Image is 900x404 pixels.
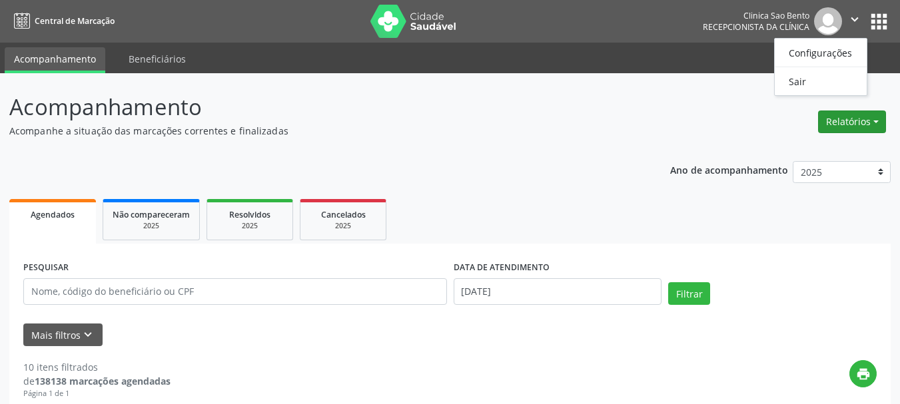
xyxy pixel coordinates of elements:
[23,360,171,374] div: 10 itens filtrados
[119,47,195,71] a: Beneficiários
[867,10,891,33] button: apps
[9,10,115,32] a: Central de Marcação
[9,124,626,138] p: Acompanhe a situação das marcações correntes e finalizadas
[321,209,366,220] span: Cancelados
[23,374,171,388] div: de
[217,221,283,231] div: 2025
[454,258,550,278] label: DATA DE ATENDIMENTO
[5,47,105,73] a: Acompanhamento
[23,278,447,305] input: Nome, código do beneficiário ou CPF
[703,10,809,21] div: Clinica Sao Bento
[775,43,867,62] a: Configurações
[775,72,867,91] a: Sair
[856,367,871,381] i: print
[670,161,788,178] p: Ano de acompanhamento
[774,38,867,96] ul: 
[23,388,171,399] div: Página 1 de 1
[35,15,115,27] span: Central de Marcação
[849,360,877,387] button: print
[454,278,662,305] input: Selecione um intervalo
[229,209,270,220] span: Resolvidos
[81,327,95,342] i: keyboard_arrow_down
[113,209,190,220] span: Não compareceram
[703,21,809,33] span: Recepcionista da clínica
[668,282,710,305] button: Filtrar
[814,7,842,35] img: img
[113,221,190,231] div: 2025
[35,375,171,387] strong: 138138 marcações agendadas
[842,7,867,35] button: 
[23,323,103,347] button: Mais filtroskeyboard_arrow_down
[23,258,69,278] label: PESQUISAR
[847,12,862,27] i: 
[9,91,626,124] p: Acompanhamento
[310,221,376,231] div: 2025
[818,110,886,133] button: Relatórios
[31,209,75,220] span: Agendados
